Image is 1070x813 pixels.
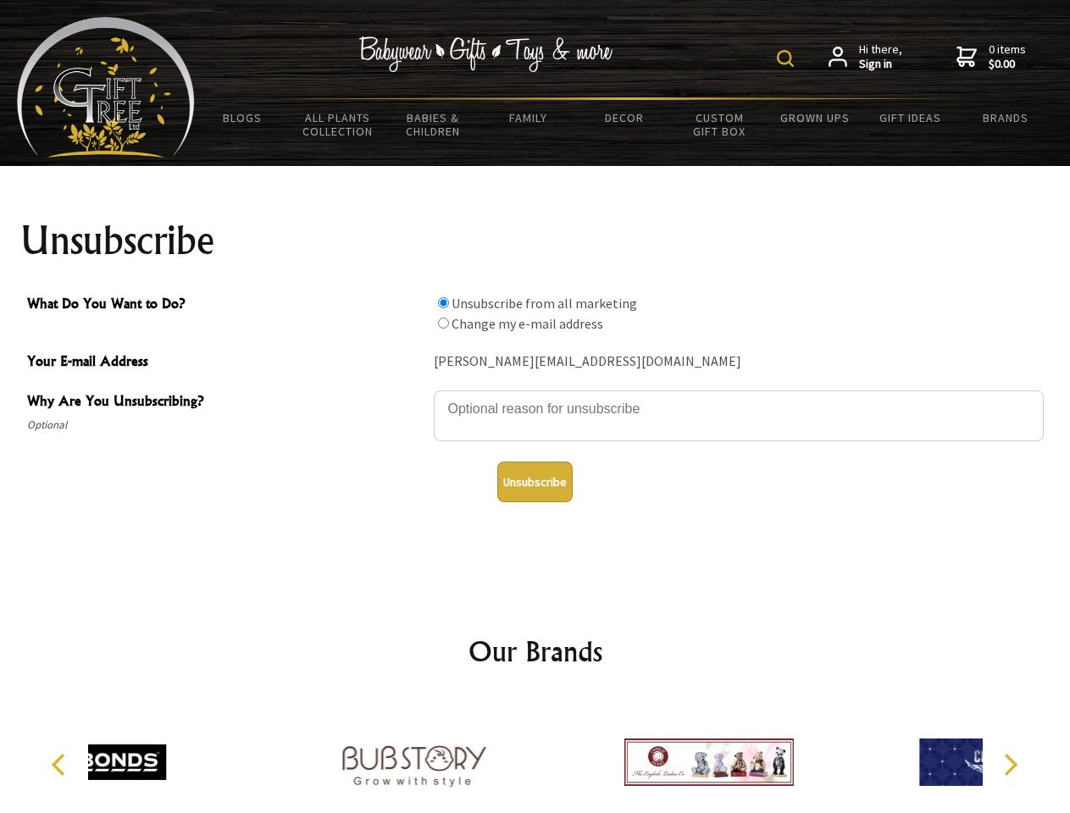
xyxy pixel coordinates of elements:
a: Family [481,100,577,135]
a: All Plants Collection [291,100,386,149]
h1: Unsubscribe [20,220,1051,261]
a: Grown Ups [767,100,862,135]
button: Unsubscribe [497,462,573,502]
span: 0 items [989,41,1026,72]
span: What Do You Want to Do? [27,293,425,318]
img: Babywear - Gifts - Toys & more [359,36,613,72]
a: Brands [958,100,1054,135]
div: [PERSON_NAME][EMAIL_ADDRESS][DOMAIN_NAME] [434,349,1044,375]
img: product search [777,50,794,67]
a: Custom Gift Box [672,100,768,149]
h2: Our Brands [34,631,1037,672]
span: Optional [27,415,425,435]
button: Previous [42,746,80,783]
a: Decor [576,100,672,135]
label: Unsubscribe from all marketing [452,295,637,312]
button: Next [991,746,1028,783]
a: Gift Ideas [862,100,958,135]
span: Hi there, [859,42,902,72]
input: What Do You Want to Do? [438,297,449,308]
a: Hi there,Sign in [829,42,902,72]
label: Change my e-mail address [452,315,603,332]
span: Why Are You Unsubscribing? [27,390,425,415]
strong: $0.00 [989,57,1026,72]
input: What Do You Want to Do? [438,318,449,329]
strong: Sign in [859,57,902,72]
textarea: Why Are You Unsubscribing? [434,390,1044,441]
span: Your E-mail Address [27,351,425,375]
a: Babies & Children [385,100,481,149]
a: BLOGS [195,100,291,135]
img: Babyware - Gifts - Toys and more... [17,17,195,158]
a: 0 items$0.00 [956,42,1026,72]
